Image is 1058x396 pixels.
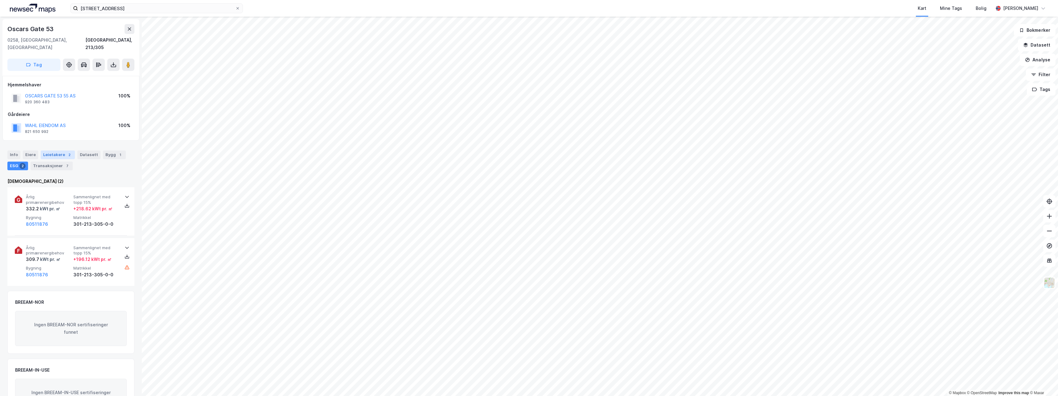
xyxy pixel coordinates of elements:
div: 821 650 992 [25,129,48,134]
span: Årlig primærenergibehov [26,194,71,205]
span: Matrikkel [73,266,118,271]
button: Tags [1027,83,1056,96]
button: Bokmerker [1014,24,1056,36]
a: Mapbox [949,391,966,395]
div: 0258, [GEOGRAPHIC_DATA], [GEOGRAPHIC_DATA] [7,36,85,51]
div: kWt pr. ㎡ [39,205,60,212]
button: Analyse [1020,54,1056,66]
div: Gårdeiere [8,111,134,118]
div: Ingen BREEAM-NOR sertifiseringer funnet [15,311,127,346]
div: Bygg [103,151,126,159]
div: [DEMOGRAPHIC_DATA] (2) [7,178,134,185]
div: 309.7 [26,256,60,263]
div: 301-213-305-0-0 [73,271,118,278]
div: Mine Tags [940,5,962,12]
div: Transaksjoner [31,162,73,170]
div: BREEAM-NOR [15,299,44,306]
span: Bygning [26,215,71,220]
div: Oscars Gate 53 [7,24,55,34]
div: 920 360 483 [25,100,50,105]
div: Kart [918,5,926,12]
div: BREEAM-IN-USE [15,366,50,374]
img: logo.a4113a55bc3d86da70a041830d287a7e.svg [10,4,55,13]
input: Søk på adresse, matrikkel, gårdeiere, leietakere eller personer [78,4,235,13]
button: 80511876 [26,271,48,278]
div: Datasett [77,151,100,159]
img: Z [1044,277,1055,289]
div: 7 [64,163,70,169]
button: Datasett [1018,39,1056,51]
div: ESG [7,162,28,170]
span: Årlig primærenergibehov [26,245,71,256]
a: OpenStreetMap [967,391,997,395]
button: Filter [1026,68,1056,81]
div: Hjemmelshaver [8,81,134,89]
div: 332.2 [26,205,60,212]
div: 301-213-305-0-0 [73,221,118,228]
span: Sammenlignet med topp 15% [73,194,118,205]
div: Bolig [976,5,986,12]
div: 2 [19,163,26,169]
div: 100% [118,122,130,129]
span: Bygning [26,266,71,271]
div: 1 [117,152,123,158]
div: [GEOGRAPHIC_DATA], 213/305 [85,36,134,51]
div: Kontrollprogram for chat [1027,366,1058,396]
a: Improve this map [999,391,1029,395]
div: + 196.12 kWt pr. ㎡ [73,256,112,263]
div: Eiere [23,151,38,159]
iframe: Chat Widget [1027,366,1058,396]
div: Info [7,151,20,159]
div: 2 [66,152,72,158]
span: Matrikkel [73,215,118,220]
div: [PERSON_NAME] [1003,5,1038,12]
div: Leietakere [41,151,75,159]
div: kWt pr. ㎡ [39,256,60,263]
button: 80511876 [26,221,48,228]
span: Sammenlignet med topp 15% [73,245,118,256]
div: + 218.62 kWt pr. ㎡ [73,205,113,212]
div: 100% [118,92,130,100]
button: Tag [7,59,60,71]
